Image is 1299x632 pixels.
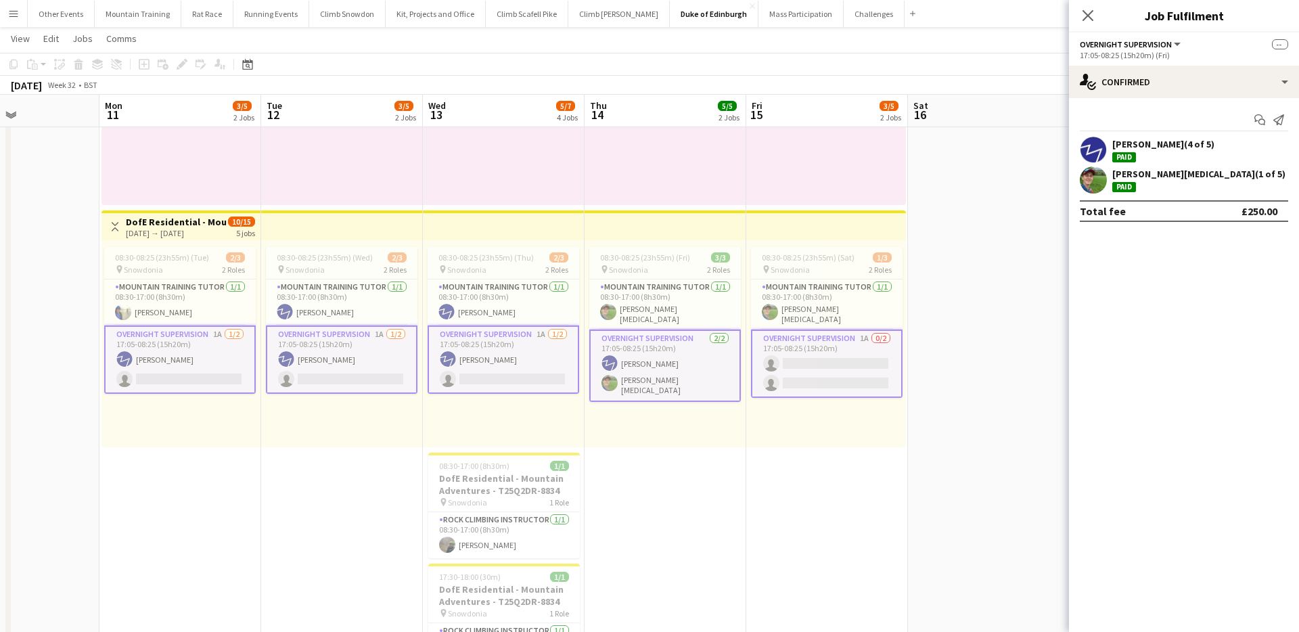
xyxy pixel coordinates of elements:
[236,227,255,238] div: 5 jobs
[589,247,741,402] app-job-card: 08:30-08:25 (23h55m) (Fri)3/3 Snowdonia2 RolesMountain Training Tutor1/108:30-17:00 (8h30m)[PERSO...
[428,325,579,394] app-card-role: Overnight Supervision1A1/217:05-08:25 (15h20m)[PERSON_NAME]
[228,217,255,227] span: 10/15
[609,265,648,275] span: Snowdonia
[438,252,534,263] span: 08:30-08:25 (23h55m) (Thu)
[1080,50,1288,60] div: 17:05-08:25 (15h20m) (Fri)
[266,325,417,394] app-card-role: Overnight Supervision1A1/217:05-08:25 (15h20m)[PERSON_NAME]
[448,497,487,507] span: Snowdonia
[233,101,252,111] span: 3/5
[394,101,413,111] span: 3/5
[911,107,928,122] span: 16
[549,252,568,263] span: 2/3
[448,608,487,618] span: Snowdonia
[556,101,575,111] span: 5/7
[5,30,35,47] a: View
[1112,182,1136,192] div: Paid
[45,80,78,90] span: Week 32
[670,1,758,27] button: Duke of Edinburgh
[600,252,690,263] span: 08:30-08:25 (23h55m) (Fri)
[38,30,64,47] a: Edit
[72,32,93,45] span: Jobs
[873,252,892,263] span: 1/3
[181,1,233,27] button: Rat Race
[1069,66,1299,98] div: Confirmed
[428,99,446,112] span: Wed
[589,330,741,402] app-card-role: Overnight Supervision2/217:05-08:25 (15h20m)[PERSON_NAME][PERSON_NAME][MEDICAL_DATA]
[84,80,97,90] div: BST
[267,99,282,112] span: Tue
[568,1,670,27] button: Climb [PERSON_NAME]
[1080,39,1172,49] span: Overnight Supervision
[588,107,607,122] span: 14
[428,279,579,325] app-card-role: Mountain Training Tutor1/108:30-17:00 (8h30m)[PERSON_NAME]
[844,1,905,27] button: Challenges
[428,583,580,608] h3: DofE Residential - Mountain Adventures - T25Q2DR-8834
[428,512,580,558] app-card-role: Rock Climbing Instructor1/108:30-17:00 (8h30m)[PERSON_NAME]
[124,265,163,275] span: Snowdonia
[115,252,209,263] span: 08:30-08:25 (23h55m) (Tue)
[1069,7,1299,24] h3: Job Fulfilment
[428,247,579,394] app-job-card: 08:30-08:25 (23h55m) (Thu)2/3 Snowdonia2 RolesMountain Training Tutor1/108:30-17:00 (8h30m)[PERSO...
[233,1,309,27] button: Running Events
[550,461,569,471] span: 1/1
[1080,204,1126,218] div: Total fee
[286,265,325,275] span: Snowdonia
[711,252,730,263] span: 3/3
[750,107,762,122] span: 15
[104,325,256,394] app-card-role: Overnight Supervision1A1/217:05-08:25 (15h20m)[PERSON_NAME]
[751,247,903,398] app-job-card: 08:30-08:25 (23h55m) (Sat)1/3 Snowdonia2 RolesMountain Training Tutor1/108:30-17:00 (8h30m)[PERSO...
[395,112,416,122] div: 2 Jobs
[309,1,386,27] button: Climb Snowdon
[384,265,407,275] span: 2 Roles
[549,497,569,507] span: 1 Role
[266,247,417,394] app-job-card: 08:30-08:25 (23h55m) (Wed)2/3 Snowdonia2 RolesMountain Training Tutor1/108:30-17:00 (8h30m)[PERSO...
[880,112,901,122] div: 2 Jobs
[103,107,122,122] span: 11
[222,265,245,275] span: 2 Roles
[277,252,373,263] span: 08:30-08:25 (23h55m) (Wed)
[550,572,569,582] span: 1/1
[126,216,227,228] h3: DofE Residential - Mountain Adventures - T25Q2DR-8834
[106,32,137,45] span: Comms
[104,247,256,394] app-job-card: 08:30-08:25 (23h55m) (Tue)2/3 Snowdonia2 RolesMountain Training Tutor1/108:30-17:00 (8h30m)[PERSO...
[105,99,122,112] span: Mon
[101,30,142,47] a: Comms
[718,101,737,111] span: 5/5
[869,265,892,275] span: 2 Roles
[11,32,30,45] span: View
[1112,152,1136,162] div: Paid
[486,1,568,27] button: Climb Scafell Pike
[233,112,254,122] div: 2 Jobs
[428,472,580,497] h3: DofE Residential - Mountain Adventures - T25Q2DR-8834
[265,107,282,122] span: 12
[752,99,762,112] span: Fri
[1080,39,1183,49] button: Overnight Supervision
[707,265,730,275] span: 2 Roles
[11,78,42,92] div: [DATE]
[751,330,903,398] app-card-role: Overnight Supervision1A0/217:05-08:25 (15h20m)
[95,1,181,27] button: Mountain Training
[719,112,739,122] div: 2 Jobs
[545,265,568,275] span: 2 Roles
[386,1,486,27] button: Kit, Projects and Office
[428,453,580,558] app-job-card: 08:30-17:00 (8h30m)1/1DofE Residential - Mountain Adventures - T25Q2DR-8834 Snowdonia1 RoleRock C...
[67,30,98,47] a: Jobs
[549,608,569,618] span: 1 Role
[771,265,810,275] span: Snowdonia
[1272,39,1288,49] span: --
[557,112,578,122] div: 4 Jobs
[447,265,486,275] span: Snowdonia
[751,279,903,330] app-card-role: Mountain Training Tutor1/108:30-17:00 (8h30m)[PERSON_NAME][MEDICAL_DATA]
[28,1,95,27] button: Other Events
[913,99,928,112] span: Sat
[880,101,898,111] span: 3/5
[126,228,227,238] div: [DATE] → [DATE]
[1112,168,1285,180] div: [PERSON_NAME][MEDICAL_DATA] (1 of 5)
[388,252,407,263] span: 2/3
[762,252,854,263] span: 08:30-08:25 (23h55m) (Sat)
[1112,138,1214,150] div: [PERSON_NAME] (4 of 5)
